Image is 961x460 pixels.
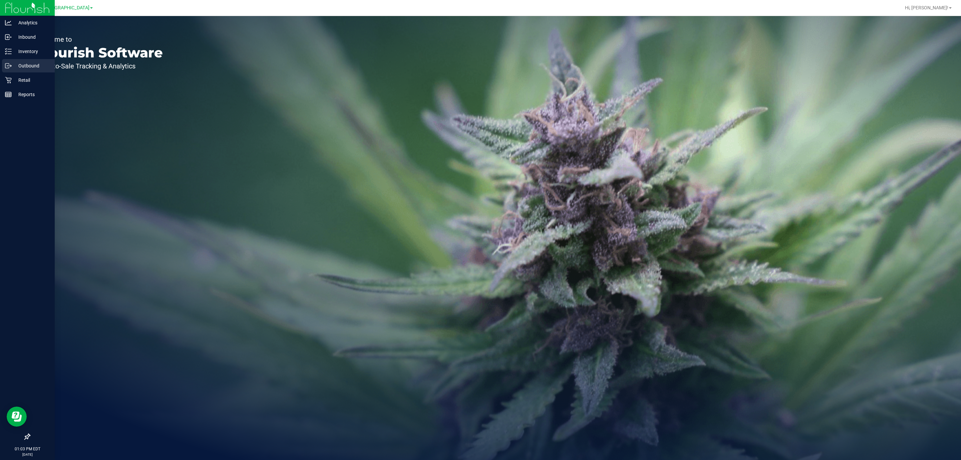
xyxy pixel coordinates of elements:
[12,47,52,55] p: Inventory
[44,5,89,11] span: [GEOGRAPHIC_DATA]
[5,77,12,83] inline-svg: Retail
[5,34,12,40] inline-svg: Inbound
[3,452,52,457] p: [DATE]
[36,36,163,43] p: Welcome to
[5,19,12,26] inline-svg: Analytics
[5,91,12,98] inline-svg: Reports
[7,407,27,427] iframe: Resource center
[36,46,163,59] p: Flourish Software
[5,62,12,69] inline-svg: Outbound
[12,33,52,41] p: Inbound
[12,90,52,98] p: Reports
[12,62,52,70] p: Outbound
[12,76,52,84] p: Retail
[905,5,948,10] span: Hi, [PERSON_NAME]!
[36,63,163,69] p: Seed-to-Sale Tracking & Analytics
[5,48,12,55] inline-svg: Inventory
[3,446,52,452] p: 01:03 PM EDT
[12,19,52,27] p: Analytics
